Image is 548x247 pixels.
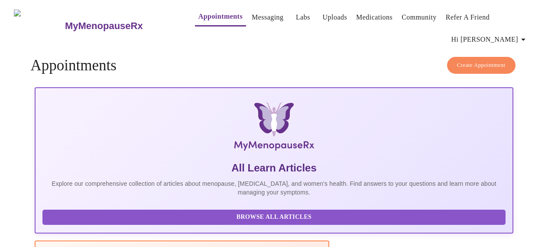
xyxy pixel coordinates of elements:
p: Explore our comprehensive collection of articles about menopause, [MEDICAL_DATA], and women's hea... [42,179,505,197]
button: Create Appointment [447,57,516,74]
a: Refer a Friend [446,11,490,23]
button: Uploads [319,9,351,26]
a: Browse All Articles [42,213,507,220]
button: Refer a Friend [442,9,493,26]
img: MyMenopauseRx Logo [14,10,64,42]
button: Hi [PERSON_NAME] [448,31,532,48]
a: Appointments [198,10,243,23]
button: Medications [353,9,396,26]
button: Browse All Articles [42,210,505,225]
a: Labs [296,11,310,23]
h3: MyMenopauseRx [65,20,143,32]
a: Messaging [252,11,283,23]
img: MyMenopauseRx Logo [114,102,433,154]
button: Messaging [248,9,287,26]
span: Browse All Articles [51,212,496,223]
button: Appointments [195,8,246,26]
a: MyMenopauseRx [64,11,177,41]
span: Create Appointment [457,60,506,70]
h5: All Learn Articles [42,161,505,175]
a: Community [402,11,437,23]
h4: Appointments [30,57,517,74]
button: Labs [289,9,317,26]
span: Hi [PERSON_NAME] [451,33,529,46]
a: Medications [356,11,392,23]
a: Uploads [323,11,347,23]
button: Community [398,9,440,26]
